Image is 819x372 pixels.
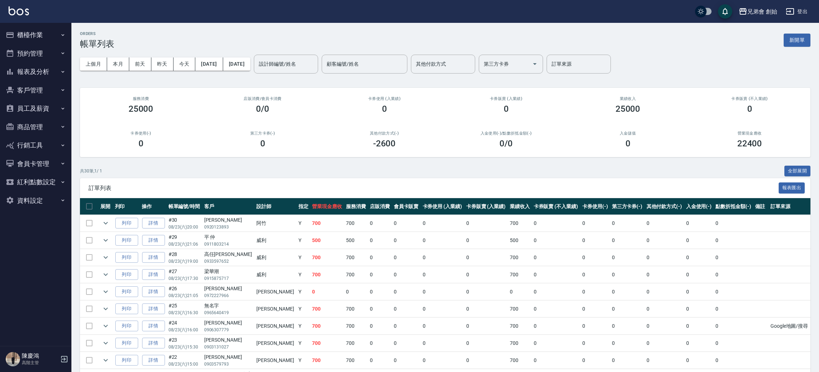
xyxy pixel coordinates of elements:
td: 700 [310,318,344,335]
td: 700 [508,318,532,335]
button: 列印 [115,235,138,246]
td: 0 [645,301,684,317]
td: 700 [508,249,532,266]
td: 0 [464,283,508,300]
h3: 25000 [129,104,154,114]
td: 500 [344,232,368,249]
td: 0 [392,335,421,352]
th: 卡券使用(-) [581,198,610,215]
td: 0 [532,301,581,317]
td: 0 [532,266,581,283]
a: 詳情 [142,338,165,349]
td: 0 [392,301,421,317]
button: 列印 [115,252,138,263]
td: 0 [532,215,581,232]
td: 0 [508,283,532,300]
th: 客戶 [202,198,255,215]
td: 700 [344,318,368,335]
td: 阿竹 [255,215,297,232]
button: 資料設定 [3,191,69,210]
td: 700 [310,352,344,369]
h3: 0 [260,139,265,149]
td: 0 [610,301,645,317]
h2: ORDERS [80,31,114,36]
td: 0 [464,352,508,369]
button: 列印 [115,303,138,315]
h3: 0 [139,139,144,149]
button: expand row [100,286,111,297]
td: 0 [421,232,464,249]
h2: 卡券販賣 (不入業績) [697,96,802,101]
button: 列印 [115,286,138,297]
td: #22 [167,352,202,369]
td: 威利 [255,249,297,266]
a: 新開單 [784,36,810,43]
a: 詳情 [142,303,165,315]
p: 08/23 (六) 19:00 [169,258,201,265]
th: 操作 [140,198,167,215]
td: 700 [508,352,532,369]
td: 0 [610,352,645,369]
p: 08/23 (六) 21:06 [169,241,201,247]
td: 700 [508,335,532,352]
td: #30 [167,215,202,232]
a: 詳情 [142,355,165,366]
td: 0 [610,266,645,283]
td: 500 [508,232,532,249]
h3: 0 [504,104,509,114]
th: 點數折抵金額(-) [714,198,753,215]
div: [PERSON_NAME] [204,319,253,327]
td: Y [297,352,310,369]
td: 0 [610,249,645,266]
td: 0 [464,318,508,335]
td: 700 [344,352,368,369]
th: 卡券販賣 (不入業績) [532,198,581,215]
div: [PERSON_NAME] [204,216,253,224]
td: 0 [421,283,464,300]
td: Y [297,335,310,352]
button: [DATE] [195,57,223,71]
td: 0 [464,301,508,317]
img: Logo [9,6,29,15]
th: 營業現金應收 [310,198,344,215]
button: expand row [100,303,111,314]
a: 詳情 [142,321,165,332]
td: #28 [167,249,202,266]
td: #25 [167,301,202,317]
td: [PERSON_NAME] [255,301,297,317]
th: 列印 [113,198,140,215]
td: 0 [684,301,714,317]
td: Google地圖/搜尋 [769,318,810,335]
h2: 第三方卡券(-) [210,131,315,136]
button: 上個月 [80,57,107,71]
button: 列印 [115,218,138,229]
p: 0972227966 [204,292,253,299]
td: 0 [645,249,684,266]
td: 0 [368,249,392,266]
p: 共 30 筆, 1 / 1 [80,168,102,174]
button: 列印 [115,321,138,332]
div: 兄弟會 創始 [747,7,777,16]
button: 新開單 [784,34,810,47]
h2: 入金使用(-) /點數折抵金額(-) [454,131,558,136]
td: 0 [368,266,392,283]
div: [PERSON_NAME] [204,353,253,361]
button: 列印 [115,269,138,280]
p: 08/23 (六) 16:30 [169,310,201,316]
a: 詳情 [142,269,165,280]
td: #26 [167,283,202,300]
td: 700 [310,301,344,317]
td: 0 [645,232,684,249]
td: 0 [581,266,610,283]
td: Y [297,232,310,249]
td: 0 [610,215,645,232]
td: 0 [368,283,392,300]
th: 第三方卡券(-) [610,198,645,215]
td: 0 [368,335,392,352]
th: 指定 [297,198,310,215]
td: 0 [645,352,684,369]
td: Y [297,318,310,335]
td: [PERSON_NAME] [255,318,297,335]
td: 0 [368,215,392,232]
td: 0 [532,249,581,266]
